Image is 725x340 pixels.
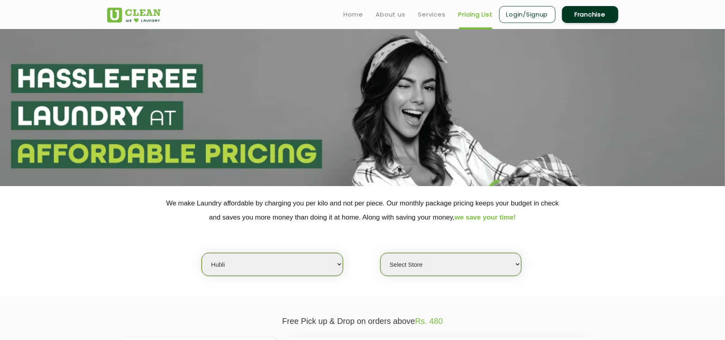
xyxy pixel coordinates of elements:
[107,196,618,224] p: We make Laundry affordable by charging you per kilo and not per piece. Our monthly package pricin...
[415,317,443,325] span: Rs. 480
[562,6,618,23] a: Franchise
[376,10,405,19] a: About us
[455,214,516,221] span: we save your time!
[107,317,618,326] p: Free Pick up & Drop on orders above
[344,10,363,19] a: Home
[499,6,556,23] a: Login/Signup
[107,8,161,23] img: UClean Laundry and Dry Cleaning
[459,10,493,19] a: Pricing List
[418,10,446,19] a: Services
